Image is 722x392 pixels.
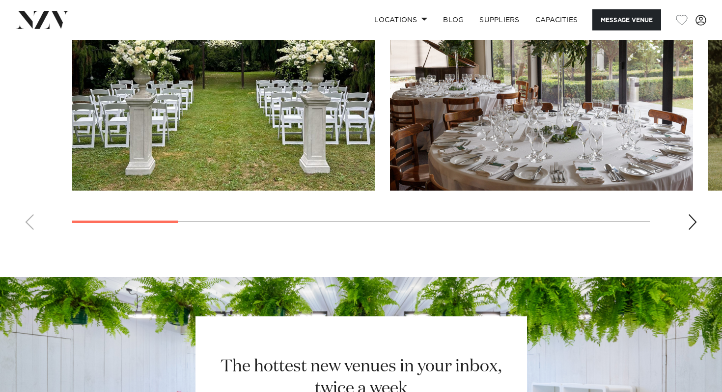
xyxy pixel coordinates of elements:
[16,11,69,28] img: nzv-logo.png
[435,9,472,30] a: BLOG
[592,9,661,30] button: Message Venue
[528,9,586,30] a: Capacities
[472,9,527,30] a: SUPPLIERS
[366,9,435,30] a: Locations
